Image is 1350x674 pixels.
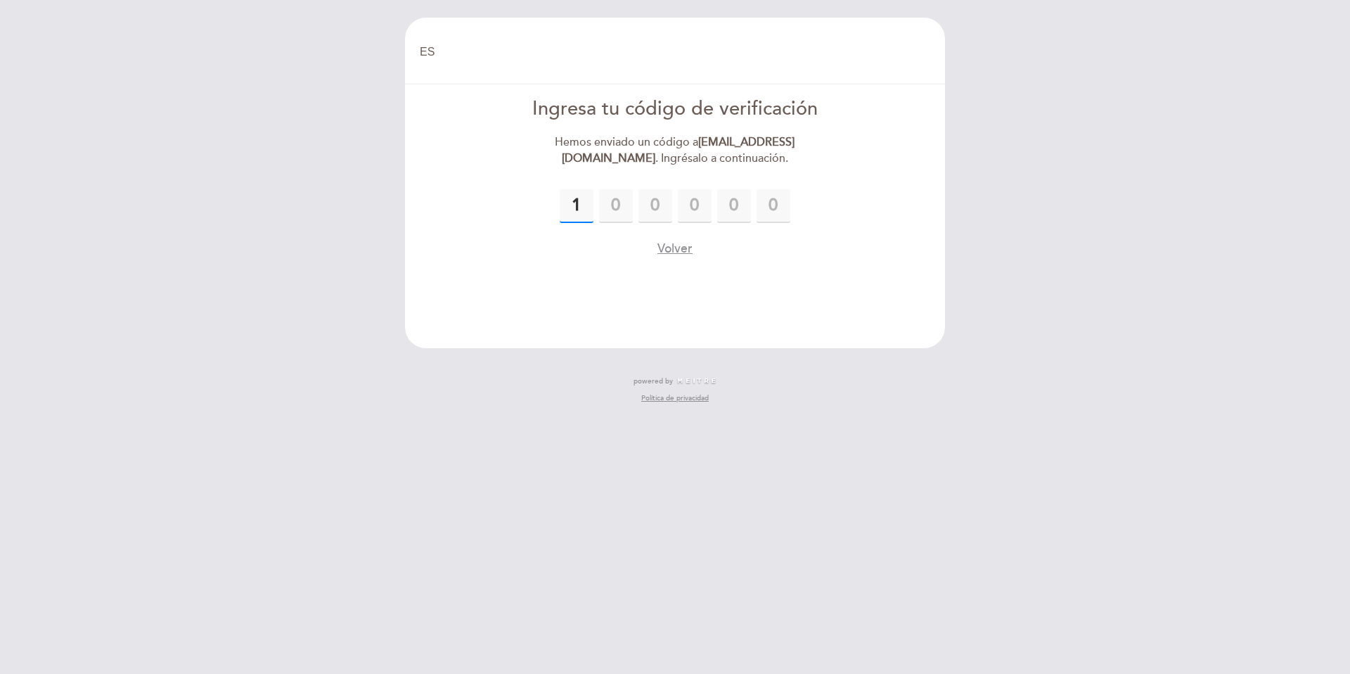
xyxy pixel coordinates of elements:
input: 0 [560,189,593,223]
strong: [EMAIL_ADDRESS][DOMAIN_NAME] [562,135,795,165]
input: 0 [638,189,672,223]
div: Hemos enviado un código a . Ingrésalo a continuación. [514,134,837,167]
input: 0 [757,189,790,223]
div: Ingresa tu código de verificación [514,96,837,123]
input: 0 [678,189,712,223]
a: powered by [634,376,716,386]
a: Política de privacidad [641,393,709,403]
span: powered by [634,376,673,386]
input: 0 [717,189,751,223]
button: Volver [657,240,693,257]
input: 0 [599,189,633,223]
img: MEITRE [676,378,716,385]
